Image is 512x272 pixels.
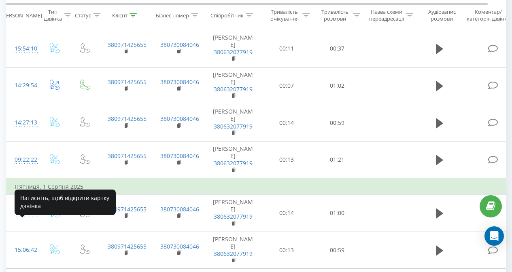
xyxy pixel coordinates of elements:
td: 00:13 [261,141,312,179]
td: 01:02 [312,67,363,104]
td: 00:11 [261,30,312,67]
a: 380730084046 [160,41,199,48]
div: 15:54:10 [15,41,31,57]
div: Open Intercom Messenger [484,226,504,246]
a: 380971425655 [108,242,147,250]
td: 01:21 [312,141,363,179]
td: 00:37 [312,30,363,67]
div: 14:29:54 [15,78,31,93]
a: 380730084046 [160,78,199,86]
div: Коментар/категорія дзвінка [465,8,512,22]
td: 00:14 [261,194,312,232]
a: 380971425655 [108,115,147,122]
a: 380632077919 [214,250,253,257]
div: Тривалість очікування [268,8,300,22]
a: 380632077919 [214,213,253,220]
td: [PERSON_NAME] [205,67,261,104]
div: 15:06:42 [15,242,31,258]
a: 380971425655 [108,152,147,160]
td: 00:59 [312,104,363,141]
td: [PERSON_NAME] [205,104,261,141]
a: 380730084046 [160,205,199,213]
a: 380730084046 [160,115,199,122]
div: Співробітник [210,12,244,19]
div: 14:27:13 [15,115,31,131]
a: 380971425655 [108,41,147,48]
td: 00:59 [312,232,363,269]
div: [PERSON_NAME] [1,12,42,19]
td: [PERSON_NAME] [205,194,261,232]
td: [PERSON_NAME] [205,141,261,179]
a: 380632077919 [214,85,253,93]
a: 380632077919 [214,122,253,130]
td: [PERSON_NAME] [205,30,261,67]
td: 00:14 [261,104,312,141]
div: 09:22:22 [15,152,31,168]
div: Назва схеми переадресації [369,8,404,22]
div: Тривалість розмови [319,8,351,22]
a: 380971425655 [108,78,147,86]
td: 00:13 [261,232,312,269]
a: 380632077919 [214,159,253,167]
div: Аудіозапис розмови [422,8,461,22]
td: [PERSON_NAME] [205,232,261,269]
div: Клієнт [112,12,127,19]
div: Бізнес номер [156,12,189,19]
a: 380730084046 [160,152,199,160]
div: Статус [75,12,91,19]
td: 01:00 [312,194,363,232]
div: Тип дзвінка [44,8,62,22]
a: 380632077919 [214,48,253,56]
div: Натисніть, щоб відкрити картку дзвінка [15,190,116,215]
a: 380971425655 [108,205,147,213]
td: 00:07 [261,67,312,104]
a: 380730084046 [160,242,199,250]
